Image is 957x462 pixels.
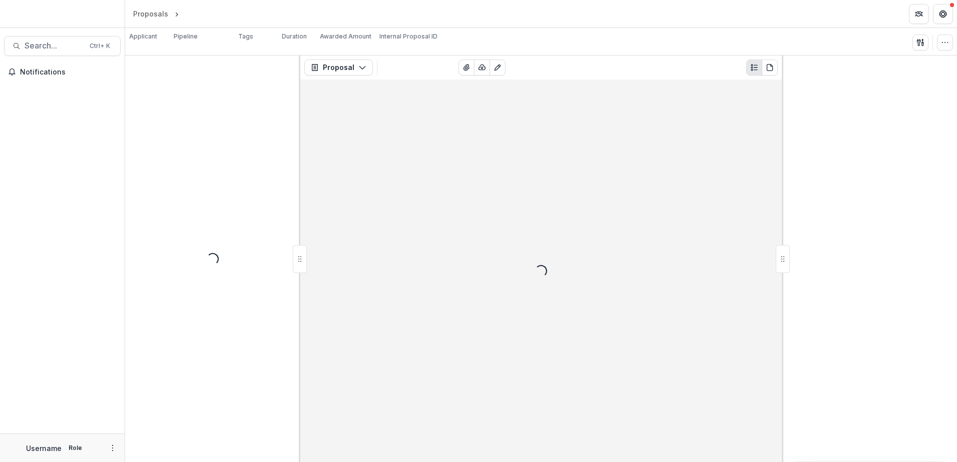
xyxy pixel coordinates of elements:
button: View Attached Files [458,59,474,75]
p: Internal Proposal ID [379,32,437,41]
button: More [107,442,119,454]
span: Search... [25,41,84,50]
button: Edit as form [490,59,506,75]
button: Proposal [304,59,373,75]
button: Partners [909,4,929,24]
span: Notifications [20,68,117,76]
p: Awarded Amount [320,32,371,41]
button: Search... [4,36,121,56]
div: Proposals [133,8,168,19]
button: Plaintext view [746,59,762,75]
div: Ctrl + K [88,40,112,51]
nav: breadcrumb [129,6,224,21]
button: PDF view [762,59,778,75]
p: Applicant [129,32,157,41]
button: Notifications [4,64,121,80]
a: Proposals [129,6,172,21]
p: Tags [238,32,253,41]
button: Get Help [933,4,953,24]
p: Role [66,443,85,452]
p: Duration [282,32,307,41]
p: Pipeline [174,32,198,41]
p: Username [26,443,62,453]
